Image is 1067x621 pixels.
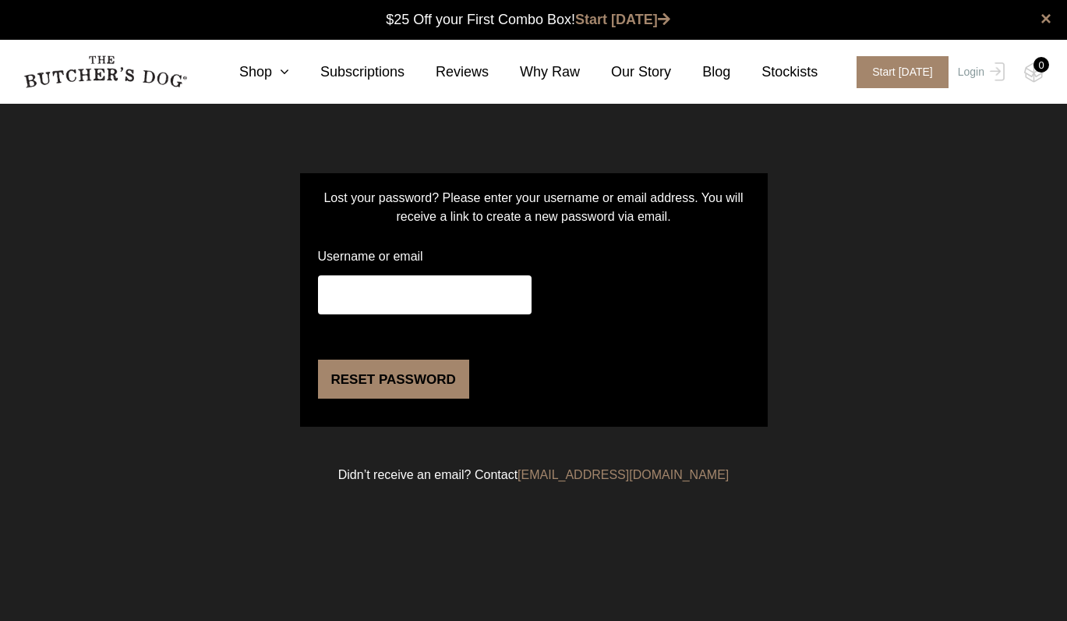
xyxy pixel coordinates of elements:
[841,56,954,88] a: Start [DATE]
[1033,57,1049,73] div: 0
[1041,9,1051,28] a: close
[489,62,580,83] a: Why Raw
[671,62,730,83] a: Blog
[518,468,729,481] a: [EMAIL_ADDRESS][DOMAIN_NAME]
[954,56,1005,88] a: Login
[316,189,752,242] p: Lost your password? Please enter your username or email address. You will receive a link to creat...
[580,62,671,83] a: Our Story
[289,62,405,83] a: Subscriptions
[405,62,489,83] a: Reviews
[730,62,818,83] a: Stockists
[318,244,423,269] label: Username or email
[208,62,289,83] a: Shop
[857,56,949,88] span: Start [DATE]
[1024,62,1044,83] img: TBD_Cart-Empty.png
[575,12,670,27] a: Start [DATE]
[318,360,469,399] button: Reset password
[12,466,1055,500] p: Didn’t receive an email? Contact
